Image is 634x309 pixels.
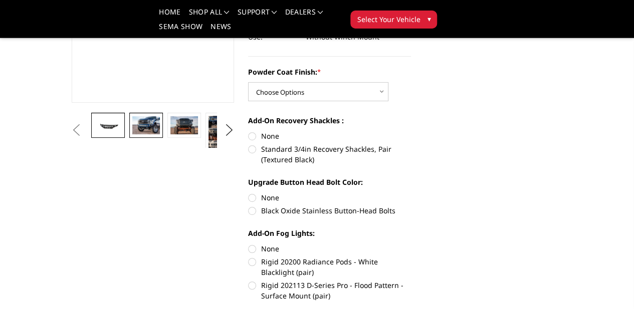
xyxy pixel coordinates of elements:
[285,9,323,23] a: Dealers
[189,9,230,23] a: shop all
[248,177,411,187] label: Upgrade Button Head Bolt Color:
[248,228,411,238] label: Add-On Fog Lights:
[222,123,237,138] button: Next
[159,9,180,23] a: Home
[248,144,411,165] label: Standard 3/4in Recovery Shackles, Pair (Textured Black)
[132,116,159,134] img: 2017-2022 Ford F250-350 - Freedom Series - Base Front Bumper (non-winch)
[208,116,236,153] img: Multiple lighting options
[427,14,431,24] span: ▾
[69,123,84,138] button: Previous
[170,116,197,134] img: 2017-2022 Ford F250-350 - Freedom Series - Base Front Bumper (non-winch)
[357,14,420,25] span: Select Your Vehicle
[248,280,411,301] label: Rigid 202113 D-Series Pro - Flood Pattern - Surface Mount (pair)
[159,23,202,38] a: SEMA Show
[94,119,121,132] img: 2017-2022 Ford F250-350 - Freedom Series - Base Front Bumper (non-winch)
[248,192,411,203] label: None
[248,256,411,277] label: Rigid 20200 Radiance Pods - White Blacklight (pair)
[248,67,411,77] label: Powder Coat Finish:
[248,243,411,254] label: None
[210,23,231,38] a: News
[350,11,437,29] button: Select Your Vehicle
[248,205,411,216] label: Black Oxide Stainless Button-Head Bolts
[248,115,411,126] label: Add-On Recovery Shackles :
[238,9,277,23] a: Support
[248,131,411,141] label: None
